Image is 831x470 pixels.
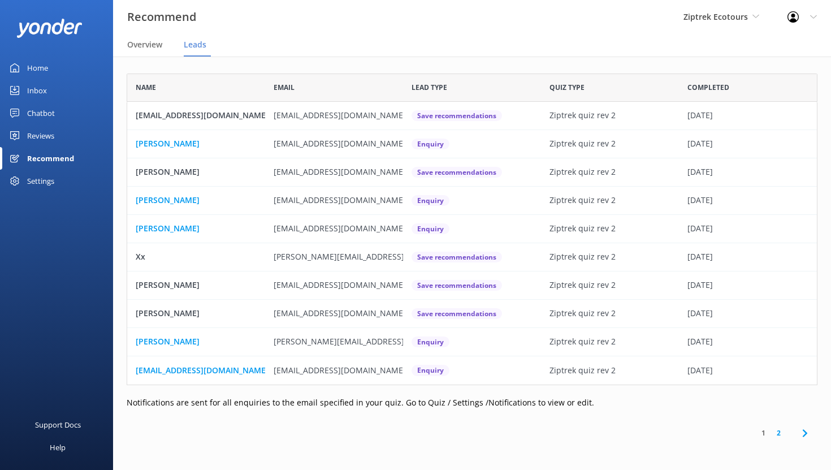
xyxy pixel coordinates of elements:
p: [DATE] [687,279,713,291]
div: Ziptrek quiz rev 2 [549,307,616,320]
span: Completed [687,82,729,93]
p: [PERSON_NAME] [136,222,200,235]
span: Email [274,82,295,93]
p: Notifications are sent for all enquiries to the email specified in your quiz. Go to Quiz / Settin... [127,396,817,409]
p: [PERSON_NAME] [136,137,200,150]
p: [EMAIL_ADDRESS][DOMAIN_NAME] [274,279,406,291]
p: Save recommendations [417,167,496,178]
p: [EMAIL_ADDRESS][DOMAIN_NAME] [274,109,406,122]
div: Ziptrek quiz rev 2 [549,364,616,377]
a: 2 [771,428,786,438]
p: Enquiry [417,365,444,376]
div: Support Docs [35,413,81,436]
p: [PERSON_NAME][EMAIL_ADDRESS][DOMAIN_NAME] [274,335,469,348]
p: Save recommendations [417,280,496,291]
p: [EMAIL_ADDRESS][DOMAIN_NAME] [274,307,406,320]
p: [DATE] [687,222,713,235]
div: Home [27,57,48,79]
p: [PERSON_NAME] [136,194,200,206]
p: [DATE] [687,251,713,263]
span: Name [136,82,156,93]
p: [DATE] [687,307,713,320]
p: [EMAIL_ADDRESS][DOMAIN_NAME] [274,222,406,235]
p: [EMAIL_ADDRESS][DOMAIN_NAME] [136,109,269,122]
p: [EMAIL_ADDRESS][DOMAIN_NAME] [274,137,406,150]
p: [EMAIL_ADDRESS][DOMAIN_NAME] [136,364,269,377]
div: Reviews [27,124,54,147]
div: Recommend [27,147,74,170]
p: [PERSON_NAME] [136,166,200,178]
div: Chatbot [27,102,55,124]
p: Save recommendations [417,110,496,121]
div: Settings [27,170,54,192]
a: 1 [756,428,771,438]
p: [PERSON_NAME] [136,307,200,320]
div: Ziptrek quiz rev 2 [549,194,616,206]
div: Ziptrek quiz rev 2 [549,222,616,235]
p: [PERSON_NAME][EMAIL_ADDRESS][DOMAIN_NAME] [274,251,469,263]
p: Save recommendations [417,252,496,262]
p: Xx [136,251,145,263]
p: Enquiry [417,337,444,347]
div: Ziptrek quiz rev 2 [549,137,616,150]
p: Enquiry [417,195,444,206]
div: Ziptrek quiz rev 2 [549,251,616,263]
p: Enquiry [417,139,444,149]
h3: Recommend [127,8,196,26]
span: Ziptrek Ecotours [683,11,748,22]
p: Save recommendations [417,308,496,319]
div: Ziptrek quiz rev 2 [549,109,616,122]
div: Ziptrek quiz rev 2 [549,166,616,178]
span: Quiz Type [549,82,585,93]
img: yonder-white-logo.png [17,19,82,37]
p: [DATE] [687,194,713,206]
p: [PERSON_NAME] [136,335,200,348]
p: [DATE] [687,137,713,150]
p: [DATE] [687,364,713,377]
div: grid [127,102,817,385]
p: [EMAIL_ADDRESS][DOMAIN_NAME] [274,194,406,206]
p: [DATE] [687,166,713,178]
span: Leads [184,39,206,50]
p: [PERSON_NAME] [136,279,200,291]
span: Lead type [412,82,447,93]
p: Enquiry [417,223,444,234]
span: Overview [127,39,162,50]
p: [DATE] [687,109,713,122]
p: [EMAIL_ADDRESS][DOMAIN_NAME] [274,364,406,377]
div: Help [50,436,66,459]
div: Inbox [27,79,47,102]
div: Ziptrek quiz rev 2 [549,279,616,291]
p: [DATE] [687,335,713,348]
div: Ziptrek quiz rev 2 [549,335,616,348]
p: [EMAIL_ADDRESS][DOMAIN_NAME] [274,166,406,178]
